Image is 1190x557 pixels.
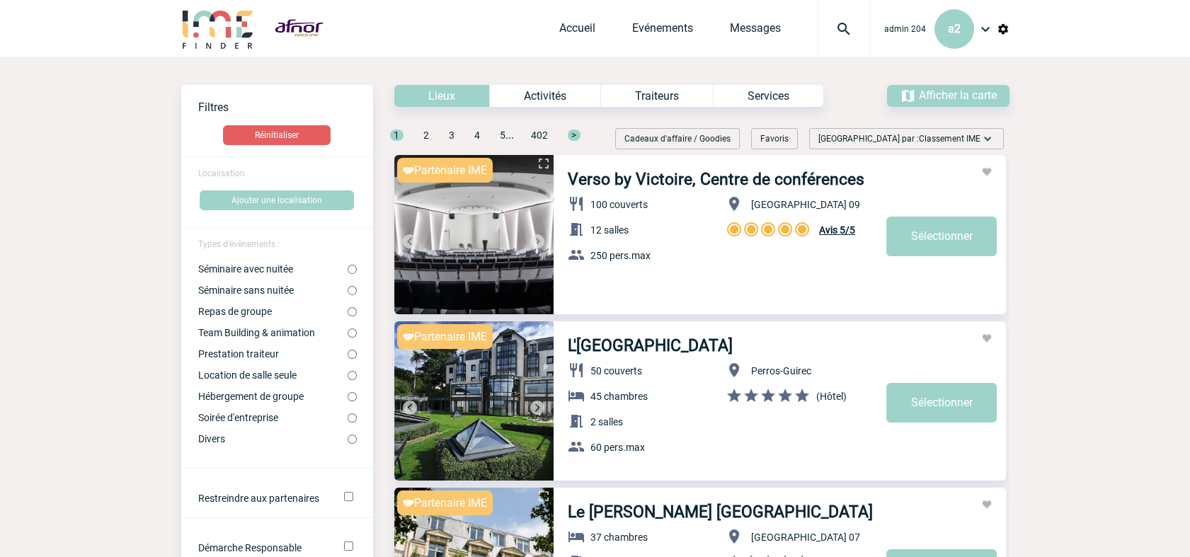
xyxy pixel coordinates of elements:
label: Séminaire sans nuitée [198,285,348,296]
span: Classement IME [919,134,980,144]
a: Messages [730,21,781,41]
label: Prestation traiteur [198,348,348,360]
p: Filtres [198,101,373,114]
img: baseline_hotel_white_24dp-b.png [568,387,585,404]
span: 4 [474,130,480,141]
span: 5 [500,130,505,141]
a: L'[GEOGRAPHIC_DATA] [568,336,733,355]
div: Cadeaux d'affaire / Goodies [615,128,740,149]
div: Services [713,85,823,107]
img: Ajouter aux favoris [981,166,992,178]
span: [GEOGRAPHIC_DATA] 07 [751,532,860,543]
input: Ne filtrer que sur les établissements ayant un partenariat avec IME [344,492,353,501]
span: 250 pers.max [590,250,651,261]
span: admin 204 [884,24,926,34]
img: baseline_meeting_room_white_24dp-b.png [568,221,585,238]
label: Divers [198,433,348,444]
img: baseline_restaurant_white_24dp-b.png [568,362,585,379]
img: 1.jpg [394,155,554,314]
span: 100 couverts [590,199,648,210]
span: Avis 5/5 [819,224,855,236]
a: Accueil [559,21,595,41]
span: (Hôtel) [816,391,847,402]
img: 1.jpg [394,321,554,481]
span: > [568,130,580,141]
span: 45 chambres [590,391,648,402]
span: 3 [449,130,454,141]
button: Réinitialiser [223,125,331,145]
span: Perros-Guirec [751,365,811,377]
div: Favoris [751,128,798,149]
span: a2 [948,22,961,35]
div: Filtrer sur Cadeaux d'affaire / Goodies [610,128,745,149]
img: IME-Finder [181,8,255,49]
img: baseline_location_on_white_24dp-b.png [726,195,743,212]
img: baseline_location_on_white_24dp-b.png [726,528,743,545]
span: [GEOGRAPHIC_DATA] 09 [751,199,860,210]
img: baseline_restaurant_white_24dp-b.png [568,195,585,212]
label: Hébergement de groupe [198,391,348,402]
label: Repas de groupe [198,306,348,317]
span: 2 [423,130,429,141]
div: Lieux [394,85,489,107]
label: Team Building & animation [198,327,348,338]
img: baseline_expand_more_white_24dp-b.png [980,132,995,146]
img: partnaire IME [403,500,414,507]
span: 2 salles [590,416,623,427]
a: Sélectionner [886,383,997,423]
label: Séminaire avec nuitée [198,263,348,275]
span: 12 salles [590,224,629,236]
img: partnaire IME [403,167,414,174]
div: Activités [489,85,600,107]
span: [GEOGRAPHIC_DATA] par : [818,132,980,146]
div: Traiteurs [600,85,713,107]
label: Ne filtrer que sur les établissements ayant un partenariat avec IME [198,493,325,504]
span: 1 [390,130,404,141]
div: Partenaire IME [397,158,493,183]
span: 37 chambres [590,532,648,543]
img: baseline_group_white_24dp-b.png [568,246,585,263]
a: Le [PERSON_NAME] [GEOGRAPHIC_DATA] [568,503,873,522]
div: Filtrer selon vos favoris [745,128,803,149]
img: Ajouter aux favoris [981,333,992,344]
label: Location de salle seule [198,369,348,381]
label: Démarche Responsable [198,542,325,553]
a: Sélectionner [886,217,997,256]
img: partnaire IME [403,333,414,340]
a: Réinitialiser [181,125,373,145]
input: Démarche Responsable [344,541,353,551]
button: Ajouter une localisation [200,190,354,210]
label: Soirée d'entreprise [198,412,348,423]
img: baseline_location_on_white_24dp-b.png [726,362,743,379]
img: baseline_group_white_24dp-b.png [568,438,585,455]
a: Evénements [632,21,693,41]
span: Afficher la carte [919,88,997,102]
div: ... [373,128,580,155]
span: Types d'évènements : [198,239,280,249]
a: Verso by Victoire, Centre de conférences [568,170,864,189]
img: baseline_hotel_white_24dp-b.png [568,528,585,545]
img: baseline_meeting_room_white_24dp-b.png [568,413,585,430]
div: Partenaire IME [397,490,493,515]
span: Localisation [198,168,245,178]
div: Partenaire IME [397,324,493,349]
span: 60 pers.max [590,442,645,453]
span: 50 couverts [590,365,642,377]
img: Ajouter aux favoris [981,499,992,510]
span: 402 [531,130,548,141]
